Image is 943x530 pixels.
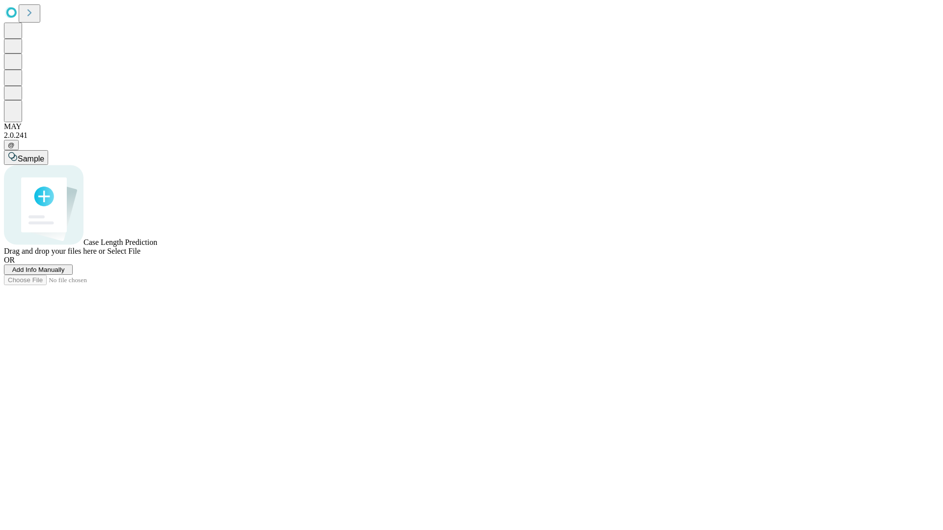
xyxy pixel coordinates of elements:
span: Add Info Manually [12,266,65,273]
span: OR [4,256,15,264]
span: Sample [18,155,44,163]
span: Drag and drop your files here or [4,247,105,255]
div: 2.0.241 [4,131,939,140]
button: Sample [4,150,48,165]
span: @ [8,141,15,149]
span: Case Length Prediction [83,238,157,246]
button: Add Info Manually [4,265,73,275]
span: Select File [107,247,140,255]
div: MAY [4,122,939,131]
button: @ [4,140,19,150]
